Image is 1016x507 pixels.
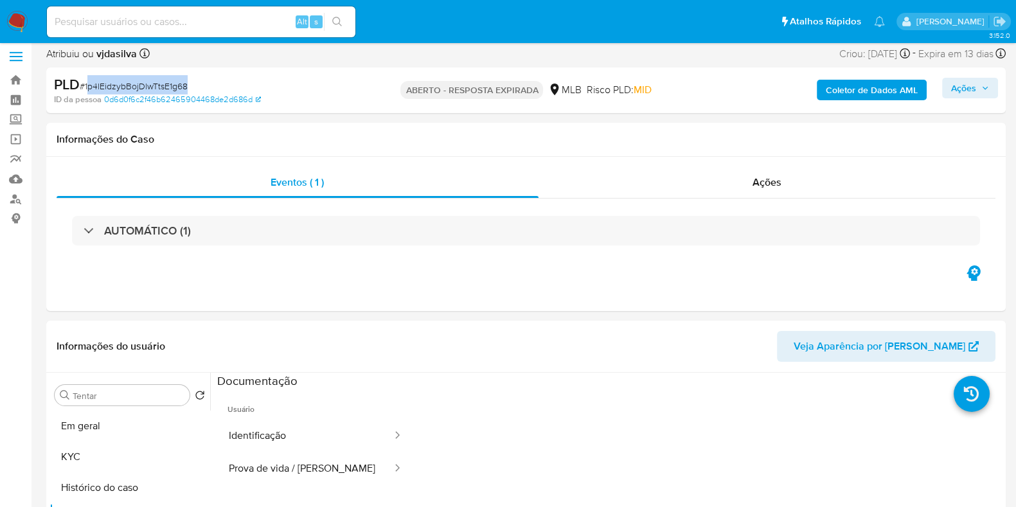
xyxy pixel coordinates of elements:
[60,390,70,400] button: Tentar
[951,78,976,98] font: Ações
[49,411,210,441] button: Em geral
[324,13,350,31] button: ícone de pesquisa
[314,15,318,28] font: s
[839,46,897,60] font: Criou: [DATE]
[406,84,538,96] font: ABERTO - RESPOSTA EXPIRADA
[49,441,210,472] button: KYC
[586,82,633,96] font: Risco PLD:
[54,93,102,105] font: ID da pessoa
[918,46,994,60] font: Expira em 13 dias
[916,15,984,28] font: [PERSON_NAME]
[874,16,885,27] a: Notificações
[794,331,965,362] font: Veja Aparência por [PERSON_NAME]
[777,331,995,362] button: Veja Aparência por [PERSON_NAME]
[46,46,94,60] font: Atribuiu ou
[85,80,188,93] font: 1p4lEidzybBojDlwTtsE1g68
[913,44,916,58] font: -
[72,216,980,245] div: AUTOMÁTICO (1)
[104,222,191,239] font: AUTOMÁTICO (1)
[73,390,184,402] input: Tentar
[561,82,581,96] font: MLB
[633,82,651,97] font: MID
[942,78,998,98] button: Ações
[993,15,1006,28] a: Sair
[271,175,324,190] font: Eventos ( 1 )
[47,13,355,30] input: Pesquisar usuários ou casos...
[54,74,80,94] font: PLD
[753,175,781,190] font: Ações
[104,93,253,105] font: 0d6d0f6c2f46b62465904468de2d686d
[49,472,210,503] button: Histórico do caso
[80,80,85,93] font: #
[916,15,988,28] p: viviane.jdasilva@mercadopago.com.br
[826,80,918,100] font: Coletor de Dados AML
[57,339,165,353] font: Informações do usuário
[790,14,861,28] font: Atalhos Rápidos
[195,390,205,404] button: Retornar ao padrão
[297,15,307,28] font: Alt
[104,94,261,105] a: 0d6d0f6c2f46b62465904468de2d686d
[57,132,154,147] font: Informações do Caso
[96,46,137,61] font: vjdasilva
[817,80,927,100] button: Coletor de Dados AML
